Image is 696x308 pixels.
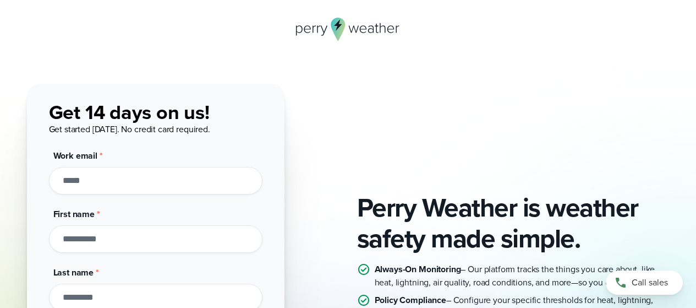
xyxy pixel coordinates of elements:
[375,294,446,306] strong: Policy Compliance
[375,263,670,289] p: – Our platform tracks the things you care about, like heat, lightning, air quality, road conditio...
[53,208,95,220] span: First name
[375,263,461,275] strong: Always-On Monitoring
[606,271,683,295] a: Call sales
[632,276,668,289] span: Call sales
[49,98,210,127] span: Get 14 days on us!
[53,149,97,162] span: Work email
[49,123,210,136] span: Get started [DATE]. No credit card required.
[357,192,670,254] h2: Perry Weather is weather safety made simple.
[53,266,94,279] span: Last name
